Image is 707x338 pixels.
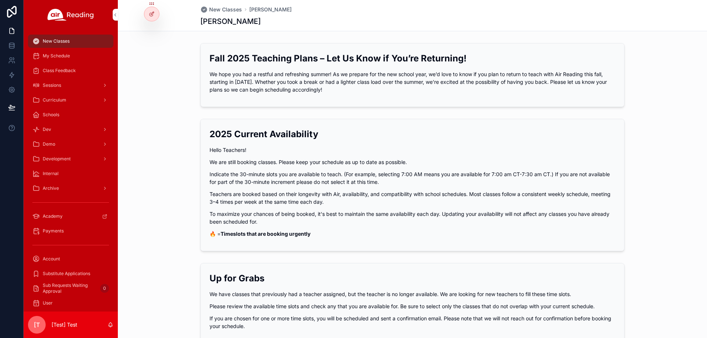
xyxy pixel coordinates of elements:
span: Sub Requests Waiting Approval [43,282,97,294]
a: Academy [28,210,113,223]
a: New Classes [200,6,242,13]
a: New Classes [28,35,113,48]
p: We are still booking classes. Please keep your schedule as up to date as possible. [210,158,615,166]
span: Substitute Applications [43,271,90,277]
h2: 2025 Current Availability [210,128,615,140]
span: New Classes [209,6,242,13]
span: Academy [43,213,63,219]
a: Archive [28,182,113,195]
h2: Up for Grabs [210,272,615,284]
span: Curriculum [43,97,66,103]
a: Class Feedback [28,64,113,77]
a: [PERSON_NAME] [249,6,292,13]
div: scrollable content [24,29,118,312]
h1: [PERSON_NAME] [200,16,261,26]
p: To maximize your chances of being booked, it's best to maintain the same availability each day. U... [210,210,615,225]
a: My Schedule [28,49,113,63]
span: User [43,300,53,306]
a: Substitute Applications [28,267,113,280]
p: If you are chosen for one or more time slots, you will be scheduled and sent a confirmation email... [210,314,615,330]
a: Payments [28,224,113,238]
a: Account [28,252,113,266]
span: [T [34,320,40,329]
p: We hope you had a restful and refreshing summer! As we prepare for the new school year, we’d love... [210,70,615,93]
p: [Test] Test [52,321,77,328]
a: Development [28,152,113,166]
span: Demo [43,141,55,147]
p: Please review the available time slots and check any that you are available for. Be sure to selec... [210,302,615,310]
a: Schools [28,108,113,121]
p: We have classes that previously had a teacher assigned, but the teacher is no longer available. W... [210,290,615,298]
div: 0 [100,284,109,293]
span: My Schedule [43,53,70,59]
a: Demo [28,138,113,151]
span: Payments [43,228,64,234]
span: Internal [43,171,59,177]
span: Development [43,156,71,162]
span: Schools [43,112,59,118]
a: User [28,296,113,310]
p: 🔥 = [210,230,615,238]
a: Curriculum [28,93,113,107]
p: Indicate the 30-minute slots you are available to teach. (For example, selecting 7:00 AM means yo... [210,170,615,186]
img: App logo [48,9,94,21]
span: Dev [43,127,51,132]
p: Hello Teachers! [210,146,615,154]
a: Sub Requests Waiting Approval0 [28,282,113,295]
a: Sessions [28,79,113,92]
span: New Classes [43,38,70,44]
a: Dev [28,123,113,136]
span: Archive [43,185,59,191]
p: Teachers are booked based on their longevity with Air, availability, and compatibility with schoo... [210,190,615,206]
a: Internal [28,167,113,180]
span: Sessions [43,82,61,88]
h2: Fall 2025 Teaching Plans – Let Us Know if You’re Returning! [210,52,615,64]
span: Account [43,256,60,262]
span: Class Feedback [43,68,76,74]
strong: Timeslots that are booking urgently [221,231,310,237]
